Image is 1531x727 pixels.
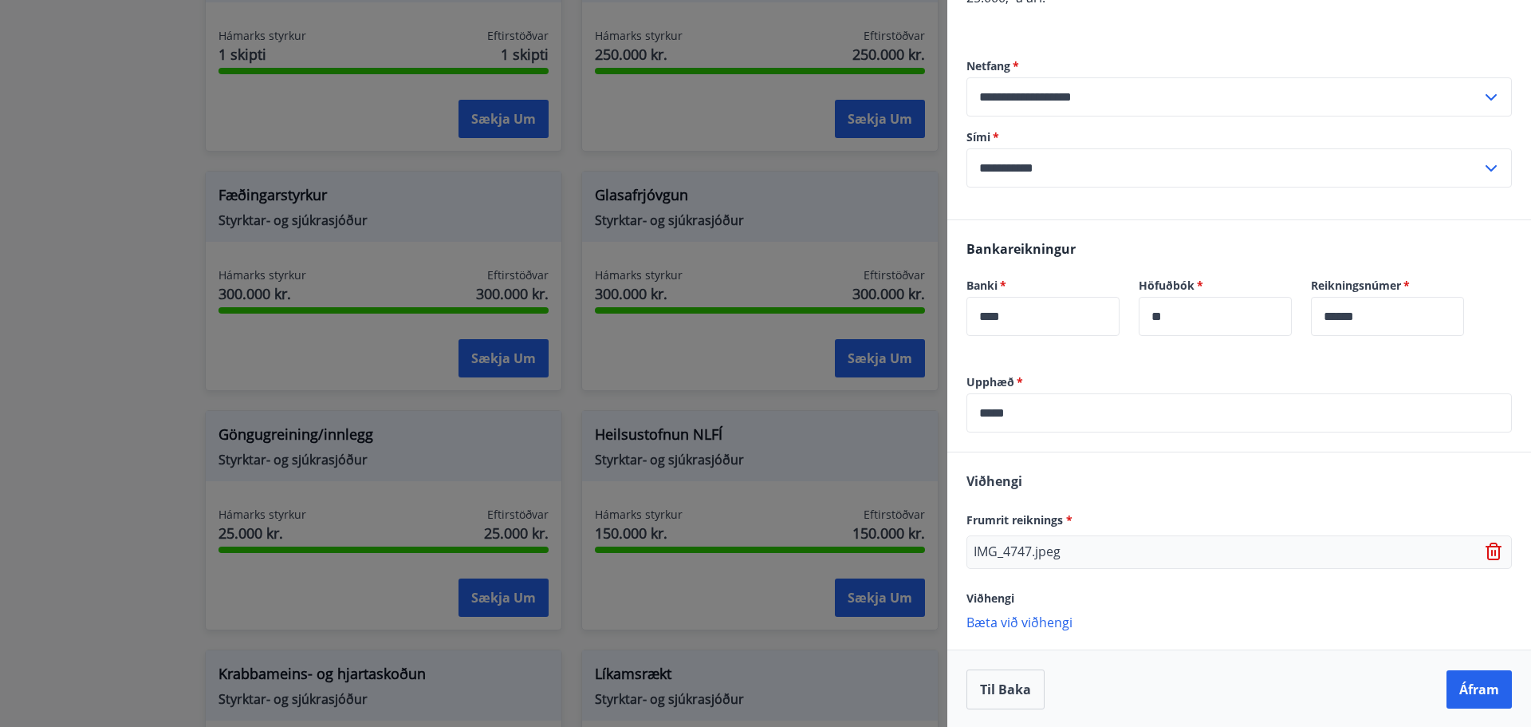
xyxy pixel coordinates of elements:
[966,278,1120,294] label: Banki
[1139,278,1292,294] label: Höfuðbók
[966,670,1045,709] button: Til baka
[966,240,1076,258] span: Bankareikningur
[966,393,1512,433] div: Upphæð
[966,374,1512,390] label: Upphæð
[966,614,1512,630] p: Bæta við viðhengi
[966,58,1512,74] label: Netfang
[966,512,1072,527] span: Frumrit reiknings
[1446,670,1512,709] button: Áfram
[966,472,1022,490] span: Viðhengi
[966,129,1512,145] label: Sími
[966,591,1014,606] span: Viðhengi
[1311,278,1464,294] label: Reikningsnúmer
[974,543,1061,562] p: IMG_4747.jpeg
